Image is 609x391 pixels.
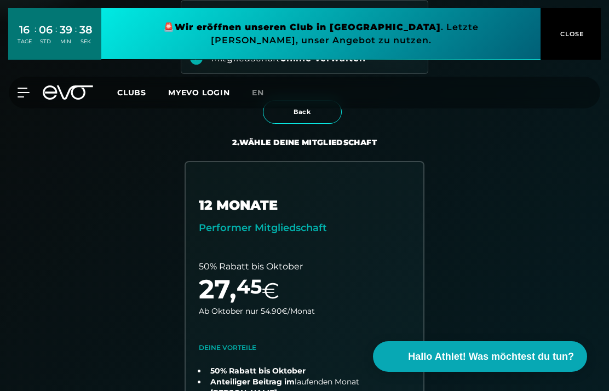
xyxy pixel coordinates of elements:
div: : [55,23,57,52]
div: : [75,23,77,52]
div: TAGE [18,38,32,45]
div: STD [39,38,53,45]
div: MIN [60,38,72,45]
a: en [252,87,277,99]
div: 06 [39,22,53,38]
div: 39 [60,22,72,38]
div: : [35,23,36,52]
div: 38 [79,22,93,38]
span: Clubs [117,88,146,97]
div: 2. Wähle deine Mitgliedschaft [232,137,377,148]
div: 16 [18,22,32,38]
div: SEK [79,38,93,45]
button: Hallo Athlet! Was möchtest du tun? [373,341,587,372]
a: MYEVO LOGIN [168,88,230,97]
span: CLOSE [558,29,584,39]
a: Clubs [117,87,168,97]
span: en [252,88,264,97]
span: Hallo Athlet! Was möchtest du tun? [408,349,574,364]
button: CLOSE [541,8,601,60]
